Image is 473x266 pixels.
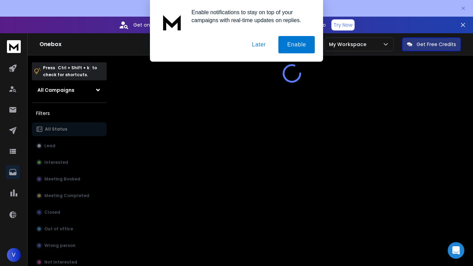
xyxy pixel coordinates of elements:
button: V [7,248,21,262]
button: Enable [278,36,315,53]
div: Open Intercom Messenger [448,242,464,259]
span: Ctrl + Shift + k [57,64,90,72]
h3: Filters [32,108,107,118]
img: notification icon [158,8,186,36]
div: Enable notifications to stay on top of your campaigns with real-time updates on replies. [186,8,315,24]
button: All Campaigns [32,83,107,97]
p: Press to check for shortcuts. [43,64,97,78]
h1: All Campaigns [37,87,74,94]
button: Later [243,36,274,53]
